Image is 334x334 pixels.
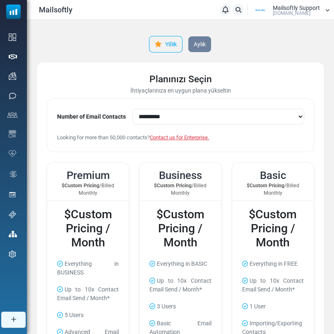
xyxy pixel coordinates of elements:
[260,169,286,181] span: Basic
[239,182,307,197] small: /Billed Monthly
[250,4,271,17] img: User Logo
[54,308,122,323] li: 5 Users
[57,112,126,121] label: Number of Email Contacts
[47,86,314,95] div: İhtiyaçlarınıza en uygun plana yükseltin
[6,5,21,19] img: mailsoftly_icon_blue_white.svg
[47,72,314,86] div: Planınızı Seçin
[239,256,307,272] li: Everything in FREE
[250,4,330,17] a: User Logo Mailsoftly Support [DOMAIN_NAME]
[9,72,16,80] img: campaigns-icon.png
[9,250,16,258] img: settings-icon.svg
[159,169,202,181] span: Business
[57,134,209,141] span: Looking for more than 50,000 contacts?
[273,5,320,11] span: Mailsoftly Support
[54,256,122,280] li: Everything in BUSINESS
[67,169,110,181] span: Premium
[9,211,16,218] img: support-icon.svg
[146,208,214,250] h2: $Custom Pricing / Month
[54,182,122,197] small: /Billed Monthly
[9,92,16,100] img: sms-icon.png
[9,191,16,198] img: landing_pages.svg
[54,208,122,250] h2: $Custom Pricing / Month
[9,130,16,138] img: email-templates-icon.svg
[54,282,122,306] li: Up to 10x Contact Email Send / Month*
[62,183,99,188] strong: $Custom Pricing
[247,183,284,188] strong: $Custom Pricing
[239,208,307,250] h2: $Custom Pricing / Month
[149,36,183,52] a: Yıllık
[239,299,307,314] li: 1 User
[146,256,214,272] li: Everything in BASIC
[7,112,17,118] img: contacts-icon.svg
[188,36,211,52] a: Aylık
[9,150,16,157] img: domain-health-icon.svg
[9,33,16,41] img: dashboard-icon.svg
[9,169,18,179] img: workflow.svg
[239,273,307,297] li: Up to 10x Contact Email Send / Month*
[273,11,310,16] span: [DOMAIN_NAME]
[146,182,214,197] small: /Billed Monthly
[39,4,72,15] span: Mailsoftly
[150,134,209,141] a: Contact us for Enterprise.
[146,299,214,314] li: 3 Users
[146,273,214,297] li: Up to 10x Contact Email Send / Month*
[154,183,192,188] strong: $Custom Pricing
